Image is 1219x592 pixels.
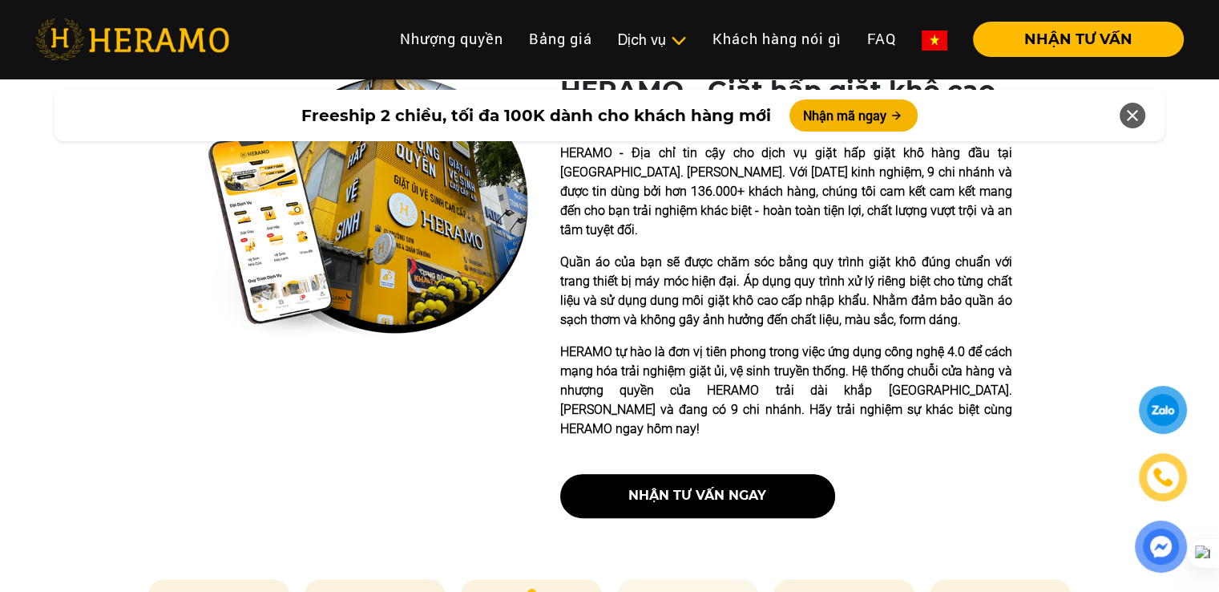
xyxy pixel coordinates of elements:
[387,22,516,56] a: Nhượng quyền
[208,75,528,339] img: heramo-quality-banner
[922,30,947,51] img: vn-flag.png
[560,144,1012,240] p: HERAMO - Địa chỉ tin cậy cho dịch vụ giặt hấp giặt khô hàng đầu tại [GEOGRAPHIC_DATA]. [PERSON_NA...
[973,22,1184,57] button: NHẬN TƯ VẤN
[516,22,605,56] a: Bảng giá
[854,22,909,56] a: FAQ
[670,33,687,49] img: subToggleIcon
[789,99,918,132] button: Nhận mã ngay
[700,22,854,56] a: Khách hàng nói gì
[301,103,770,128] span: Freeship 2 chiều, tối đa 100K dành cho khách hàng mới
[960,32,1184,47] a: NHẬN TƯ VẤN
[560,253,1012,330] p: Quần áo của bạn sẽ được chăm sóc bằng quy trình giặt khô đúng chuẩn với trang thiết bị máy móc hi...
[35,18,229,60] img: heramo-logo.png
[1153,468,1173,487] img: phone-icon
[618,29,687,51] div: Dịch vụ
[560,343,1012,439] p: HERAMO tự hào là đơn vị tiên phong trong việc ứng dụng công nghệ 4.0 để cách mạng hóa trải nghiệm...
[560,474,835,518] button: nhận tư vấn ngay
[1141,456,1185,499] a: phone-icon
